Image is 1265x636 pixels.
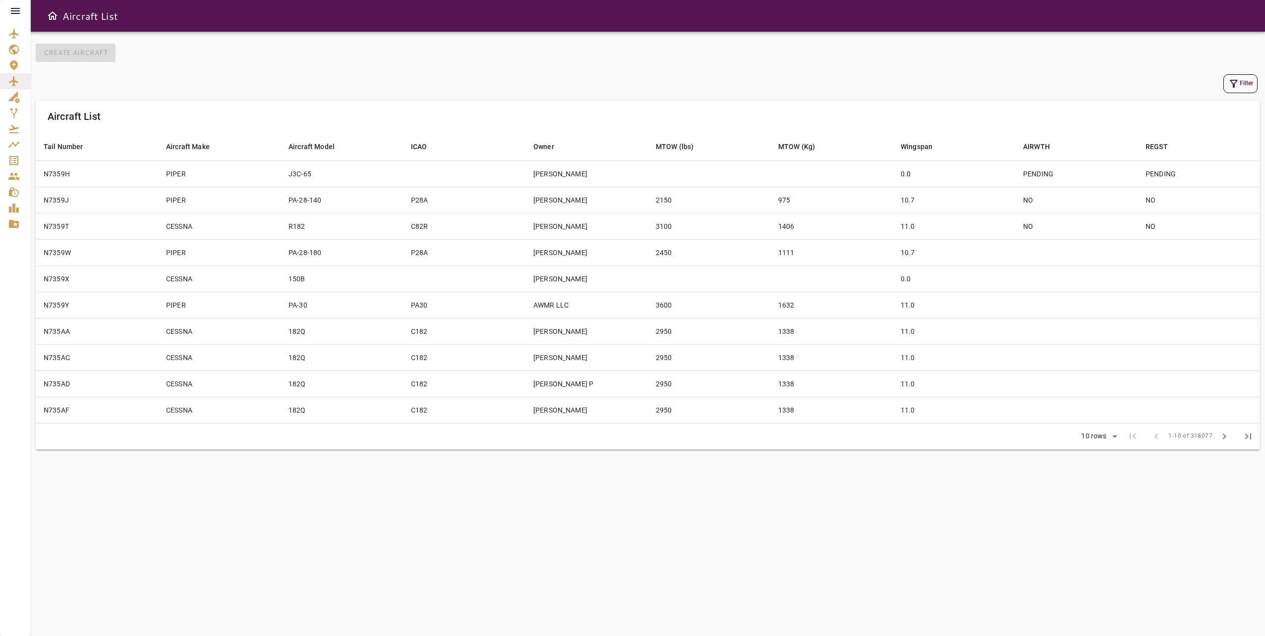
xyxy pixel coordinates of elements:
td: N735AA [36,318,158,344]
span: Wingspan [901,141,945,153]
td: NO [1138,187,1260,213]
td: 1338 [770,397,893,423]
div: Aircraft Make [166,141,210,153]
span: 1-10 of 318077 [1168,431,1212,441]
h6: Aircraft List [62,8,118,24]
td: CESSNA [158,265,281,292]
td: 2950 [648,318,770,344]
td: N735AC [36,344,158,371]
td: 1338 [770,318,893,344]
span: Aircraft Model [288,141,347,153]
td: C182 [403,318,525,344]
td: J3C-65 [281,160,403,187]
span: Tail Number [44,141,96,153]
div: 10 rows [1079,432,1109,440]
td: 2150 [648,187,770,213]
div: Owner [533,141,554,153]
td: P28A [403,239,525,265]
td: 1632 [770,292,893,318]
span: Aircraft Make [166,141,223,153]
td: C82R [403,213,525,239]
td: NO [1015,187,1138,213]
td: AWMR LLC [525,292,648,318]
td: CESSNA [158,318,281,344]
td: PA-30 [281,292,403,318]
div: Aircraft Model [288,141,335,153]
td: 182Q [281,318,403,344]
td: [PERSON_NAME] [525,397,648,423]
td: 0.0 [893,160,1015,187]
td: R182 [281,213,403,239]
h6: Aircraft List [48,108,101,124]
div: Tail Number [44,141,83,153]
td: 1406 [770,213,893,239]
div: MTOW (Kg) [778,141,815,153]
td: [PERSON_NAME] [525,265,648,292]
span: chevron_right [1218,430,1230,442]
td: 150B [281,265,403,292]
span: last_page [1242,430,1254,442]
td: 11.0 [893,318,1015,344]
span: Next Page [1212,424,1236,448]
td: PA-28-180 [281,239,403,265]
td: PA-28-140 [281,187,403,213]
span: MTOW (Kg) [778,141,828,153]
td: N735AF [36,397,158,423]
span: First Page [1121,424,1145,448]
td: N7359T [36,213,158,239]
td: N735AD [36,371,158,397]
td: 2950 [648,397,770,423]
span: Owner [533,141,567,153]
td: 11.0 [893,213,1015,239]
td: [PERSON_NAME] [525,160,648,187]
td: N7359H [36,160,158,187]
td: NO [1138,213,1260,239]
td: 11.0 [893,292,1015,318]
td: [PERSON_NAME] [525,187,648,213]
td: 182Q [281,344,403,371]
td: 11.0 [893,344,1015,371]
td: PENDING [1015,160,1138,187]
td: NO [1015,213,1138,239]
td: N7359Y [36,292,158,318]
td: 0.0 [893,265,1015,292]
span: REGST [1146,141,1181,153]
button: Open drawer [43,6,62,26]
span: AIRWTH [1023,141,1063,153]
td: P28A [403,187,525,213]
td: PIPER [158,187,281,213]
td: N7359X [36,265,158,292]
td: 11.0 [893,371,1015,397]
td: N7359J [36,187,158,213]
td: C182 [403,397,525,423]
td: 182Q [281,371,403,397]
td: 10.7 [893,187,1015,213]
td: [PERSON_NAME] P [525,371,648,397]
span: Previous Page [1145,424,1168,448]
td: 3600 [648,292,770,318]
td: 1111 [770,239,893,265]
td: 2950 [648,371,770,397]
td: 1338 [770,344,893,371]
td: [PERSON_NAME] [525,239,648,265]
td: 2450 [648,239,770,265]
div: MTOW (lbs) [656,141,694,153]
td: 975 [770,187,893,213]
td: CESSNA [158,344,281,371]
td: 11.0 [893,397,1015,423]
td: 10.7 [893,239,1015,265]
div: AIRWTH [1023,141,1050,153]
div: ICAO [411,141,427,153]
td: 1338 [770,371,893,397]
span: MTOW (lbs) [656,141,707,153]
td: CESSNA [158,213,281,239]
div: Wingspan [901,141,932,153]
td: 182Q [281,397,403,423]
td: [PERSON_NAME] [525,213,648,239]
td: PA30 [403,292,525,318]
div: 10 rows [1075,429,1121,444]
td: PENDING [1138,160,1260,187]
td: N7359W [36,239,158,265]
td: C182 [403,371,525,397]
td: 2950 [648,344,770,371]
